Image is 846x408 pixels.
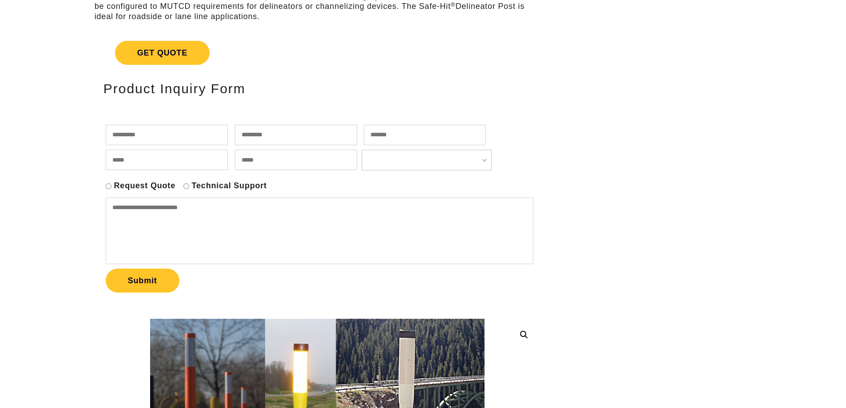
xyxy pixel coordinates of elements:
h2: Product Inquiry Form [103,81,531,96]
label: Request Quote [114,181,175,191]
sup: ® [451,1,456,8]
button: Submit [106,269,179,293]
label: Technical Support [192,181,267,191]
a: Get Quote [95,30,540,75]
span: Get Quote [115,41,210,65]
